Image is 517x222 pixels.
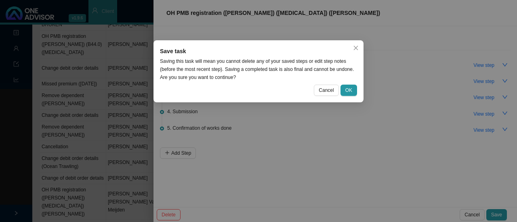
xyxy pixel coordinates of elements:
[345,86,352,94] span: OK
[319,86,334,94] span: Cancel
[353,45,359,51] span: close
[340,85,357,96] button: OK
[160,47,357,56] div: Save task
[160,57,357,81] div: Saving this task will mean you cannot delete any of your saved steps or edit step notes (before t...
[350,42,361,54] button: Close
[314,85,338,96] button: Cancel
